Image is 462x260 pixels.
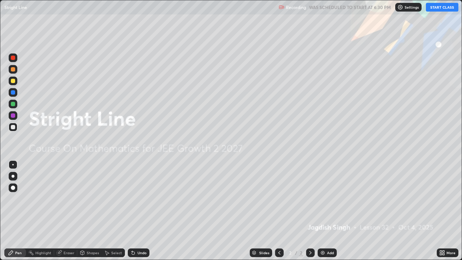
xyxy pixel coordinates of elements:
[35,251,51,255] div: Highlight
[287,251,294,255] div: 2
[15,251,22,255] div: Pen
[4,4,27,10] p: Stright Line
[446,251,456,255] div: More
[397,4,403,10] img: class-settings-icons
[259,251,269,255] div: Slides
[295,251,297,255] div: /
[138,251,147,255] div: Undo
[64,251,74,255] div: Eraser
[320,250,326,256] img: add-slide-button
[405,5,419,9] p: Settings
[299,250,303,256] div: 2
[309,4,391,10] h5: WAS SCHEDULED TO START AT 6:30 PM
[87,251,99,255] div: Shapes
[286,5,306,10] p: Recording
[279,4,284,10] img: recording.375f2c34.svg
[111,251,122,255] div: Select
[327,251,334,255] div: Add
[426,3,458,12] button: START CLASS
